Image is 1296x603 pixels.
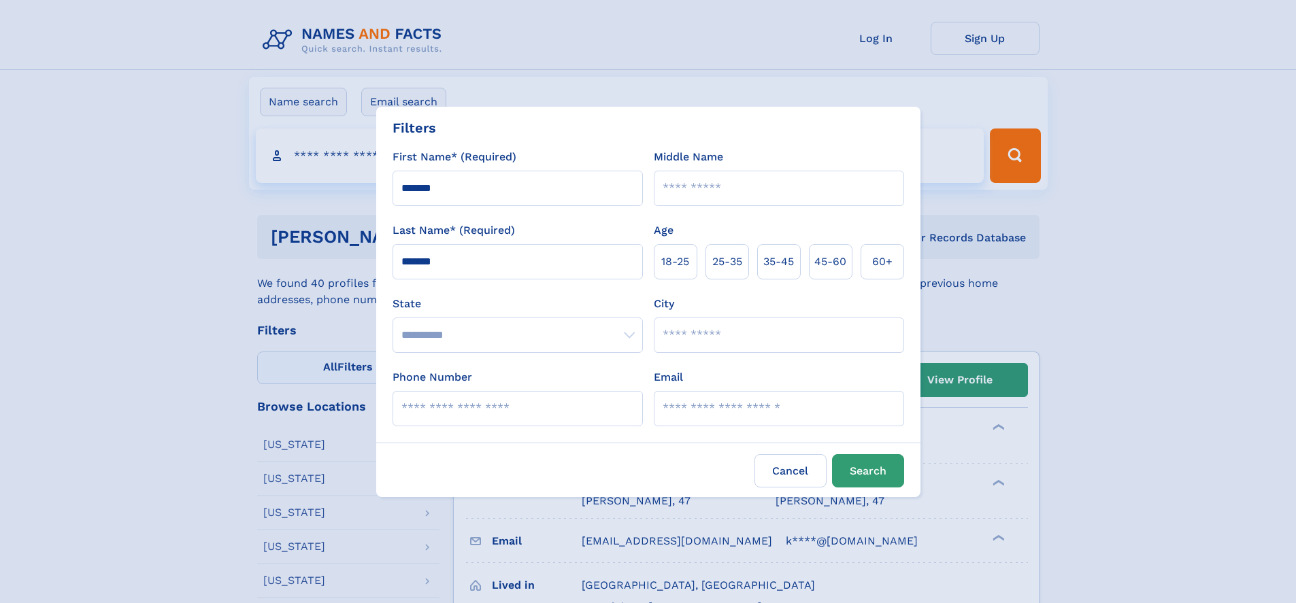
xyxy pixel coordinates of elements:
label: Middle Name [654,149,723,165]
button: Search [832,454,904,487]
label: Age [654,222,674,239]
span: 60+ [872,254,893,270]
label: First Name* (Required) [393,149,516,165]
span: 25‑35 [712,254,742,270]
span: 18‑25 [661,254,689,270]
span: 35‑45 [763,254,794,270]
label: Cancel [754,454,827,487]
span: 45‑60 [814,254,846,270]
label: City [654,296,674,312]
label: Email [654,369,683,385]
label: Last Name* (Required) [393,222,515,239]
label: State [393,296,643,312]
label: Phone Number [393,369,472,385]
div: Filters [393,118,436,138]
